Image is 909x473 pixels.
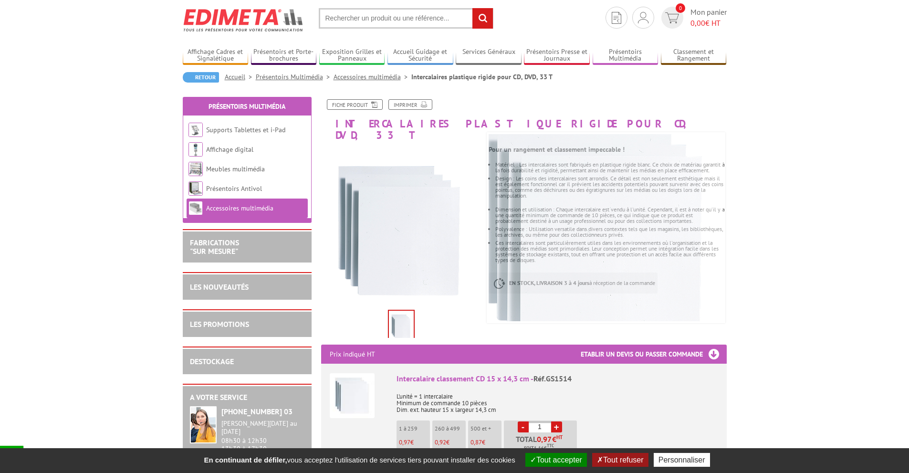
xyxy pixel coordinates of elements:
[470,439,502,446] p: €
[327,99,383,110] a: Fiche produit
[190,393,304,402] h2: A votre service
[389,311,414,340] img: accessoires_multimedia_gs1514.jpg
[638,12,648,23] img: devis rapide
[334,73,411,81] a: Accessoires multimédia
[551,421,562,432] a: +
[661,48,727,63] a: Classement et Rangement
[388,99,432,110] a: Imprimer
[435,425,466,432] p: 260 à 499
[592,453,648,467] button: Tout refuser
[206,184,262,193] a: Présentoirs Antivol
[454,83,741,369] img: accessoires_multimedia_gs1514.jpg
[399,425,430,432] p: 1 à 259
[188,142,203,157] img: Affichage digital
[188,123,203,137] img: Supports Tablettes et i-Pad
[456,48,522,63] a: Services Généraux
[524,48,590,63] a: Présentoirs Presse et Journaux
[547,443,554,448] sup: TTC
[183,2,304,38] img: Edimeta
[225,73,256,81] a: Accueil
[330,345,375,364] p: Prix indiqué HT
[209,102,285,111] a: Présentoirs Multimédia
[399,439,430,446] p: €
[506,435,577,452] p: Total
[188,162,203,176] img: Meubles multimédia
[251,48,317,63] a: Présentoirs et Porte-brochures
[256,73,334,81] a: Présentoirs Multimédia
[199,456,520,464] span: vous acceptez l'utilisation de services tiers pouvant installer des cookies
[399,438,410,446] span: 0,97
[314,99,734,141] h1: Intercalaires plastique rigide pour CD, DVD, 33 T
[690,7,727,29] span: Mon panier
[183,48,249,63] a: Affichage Cadres et Signalétique
[581,345,727,364] h3: Etablir un devis ou passer commande
[206,165,265,173] a: Meubles multimédia
[206,204,273,212] a: Accessoires multimédia
[387,48,453,63] a: Accueil Guidage et Sécurité
[472,8,493,29] input: rechercher
[221,420,304,436] div: [PERSON_NAME][DATE] au [DATE]
[204,456,287,464] strong: En continuant de défiler,
[552,435,556,443] span: €
[435,438,446,446] span: 0,92
[690,18,705,28] span: 0,00
[206,145,253,154] a: Affichage digital
[537,435,552,443] span: 0,97
[612,12,621,24] img: devis rapide
[319,8,493,29] input: Rechercher un produit ou une référence...
[319,48,385,63] a: Exposition Grilles et Panneaux
[676,3,685,13] span: 0
[534,444,544,452] span: 1,16
[221,407,293,416] strong: [PHONE_NUMBER] 03
[221,420,304,452] div: 08h30 à 12h30 13h30 à 17h30
[188,181,203,196] img: Présentoirs Antivol
[470,425,502,432] p: 500 et +
[190,282,249,292] a: LES NOUVEAUTÉS
[665,12,679,23] img: devis rapide
[206,126,285,134] a: Supports Tablettes et i-Pad
[524,444,554,452] span: Soit €
[533,374,572,383] span: Réf.GS1514
[397,387,718,413] p: L'unité = 1 intercalaire Minimum de commande 10 pièces Dim. ext. hauteur 15 x largeur 14,3 cm
[321,146,482,306] img: accessoires_multimedia_gs1514.jpg
[183,72,219,83] a: Retour
[190,406,217,443] img: widget-service.jpg
[411,72,553,82] li: Intercalaires plastique rigide pour CD, DVD, 33 T
[190,357,234,366] a: DESTOCKAGE
[556,434,563,441] sup: HT
[190,238,239,256] a: FABRICATIONS"Sur Mesure"
[188,201,203,215] img: Accessoires multimédia
[593,48,658,63] a: Présentoirs Multimédia
[659,7,727,29] a: devis rapide 0 Mon panier 0,00€ HT
[435,439,466,446] p: €
[190,319,249,329] a: LES PROMOTIONS
[654,453,710,467] button: Personnaliser (fenêtre modale)
[397,373,718,384] div: Intercalaire classement CD 15 x 14,3 cm -
[525,453,587,467] button: Tout accepter
[470,438,482,446] span: 0,87
[330,373,375,418] img: Intercalaire classement CD 15 x 14,3 cm
[518,421,529,432] a: -
[690,18,727,29] span: € HT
